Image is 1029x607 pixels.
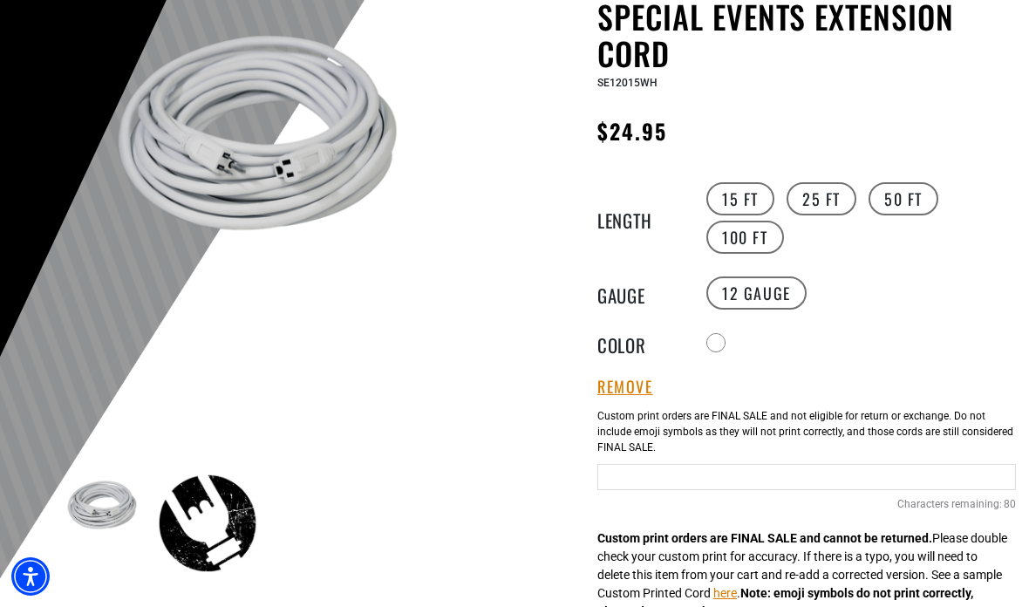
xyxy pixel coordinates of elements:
img: white [51,473,153,546]
img: white [51,2,463,299]
label: 15 FT [706,182,774,215]
span: $24.95 [597,115,667,147]
legend: Gauge [597,282,685,304]
input: Text field [597,464,1016,490]
button: Remove [597,378,653,397]
span: 80 [1004,496,1016,512]
label: 100 FT [706,221,784,254]
label: 25 FT [787,182,856,215]
label: 50 FT [869,182,938,215]
legend: Color [597,331,685,354]
label: 12 Gauge [706,276,807,310]
span: Characters remaining: [897,498,1002,510]
img: black [157,473,258,574]
span: SE12015WH [597,77,658,89]
div: Accessibility Menu [11,557,50,596]
button: here [713,584,737,603]
legend: Length [597,207,685,229]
